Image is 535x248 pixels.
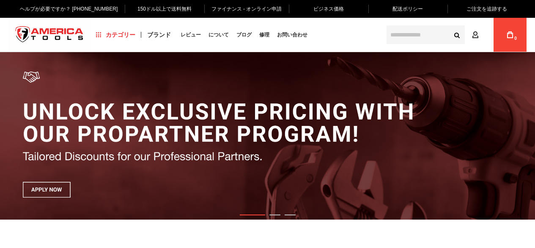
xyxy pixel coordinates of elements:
font: お問い合わせ [277,32,307,38]
a: お問い合わせ [273,29,311,41]
a: 0 [502,18,518,52]
font: について [209,32,229,38]
img: アメリカツール [8,19,91,51]
a: 修理 [255,29,273,41]
font: ブランド [147,31,171,38]
font: カテゴリー [106,31,135,38]
a: について [205,29,233,41]
font: 配送ポリシー [392,6,423,12]
font: ビジネス価格 [313,6,344,12]
a: レビュー [177,29,205,41]
a: カテゴリー [92,29,139,41]
font: アカウント [482,31,511,38]
font: 修理 [259,32,269,38]
font: ファイナンス - オンライン申請 [211,6,282,12]
button: 検索 [449,27,465,43]
font: レビュー [181,32,201,38]
a: ブログ [233,29,255,41]
font: ご注文を追跡する [466,6,507,12]
font: 150ドル以上で送料無料 [137,6,192,12]
font: 0 [514,36,517,41]
a: 店舗ロゴ [8,19,91,51]
a: ブランド [143,29,175,41]
font: ブログ [236,32,252,38]
font: ヘルプが必要ですか？ [PHONE_NUMBER] [20,6,118,12]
